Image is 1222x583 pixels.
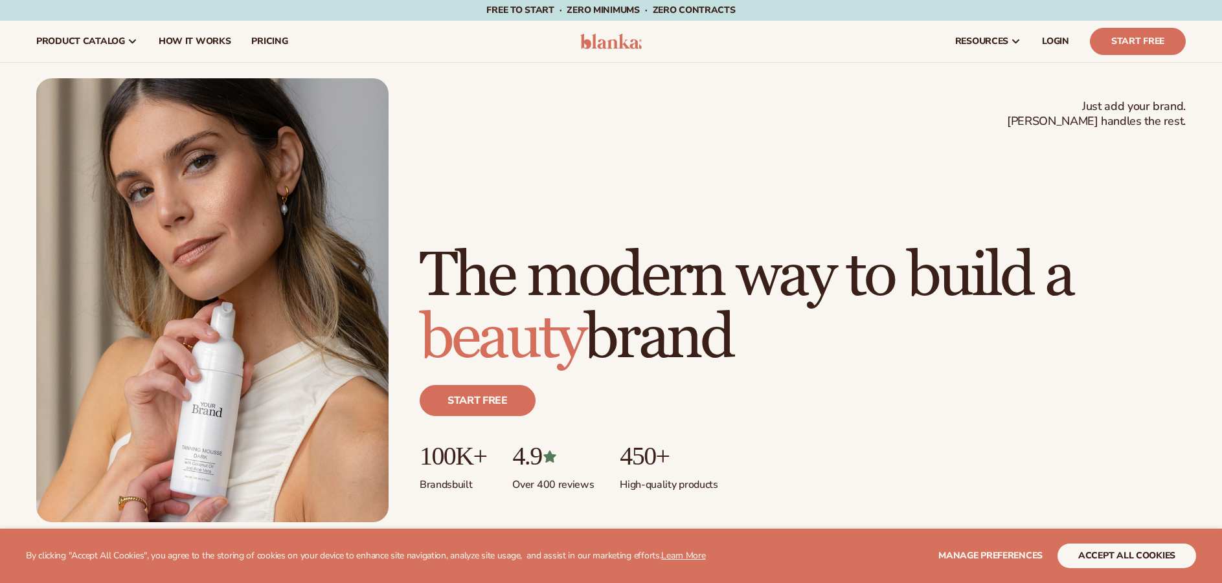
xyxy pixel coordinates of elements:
[1058,544,1196,568] button: accept all cookies
[420,300,584,376] span: beauty
[955,36,1008,47] span: resources
[26,551,706,562] p: By clicking "Accept All Cookies", you agree to the storing of cookies on your device to enhance s...
[486,4,735,16] span: Free to start · ZERO minimums · ZERO contracts
[1007,99,1186,129] span: Just add your brand. [PERSON_NAME] handles the rest.
[420,470,486,492] p: Brands built
[1042,36,1069,47] span: LOGIN
[1090,28,1186,55] a: Start Free
[1032,21,1080,62] a: LOGIN
[938,544,1043,568] button: Manage preferences
[251,36,288,47] span: pricing
[420,245,1186,369] h1: The modern way to build a brand
[580,34,642,49] img: logo
[620,442,718,470] p: 450+
[945,21,1032,62] a: resources
[512,442,594,470] p: 4.9
[36,36,125,47] span: product catalog
[661,549,705,562] a: Learn More
[620,470,718,492] p: High-quality products
[938,549,1043,562] span: Manage preferences
[241,21,298,62] a: pricing
[512,470,594,492] p: Over 400 reviews
[148,21,242,62] a: How It Works
[36,78,389,522] img: Female holding tanning mousse.
[420,385,536,416] a: Start free
[26,21,148,62] a: product catalog
[159,36,231,47] span: How It Works
[420,442,486,470] p: 100K+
